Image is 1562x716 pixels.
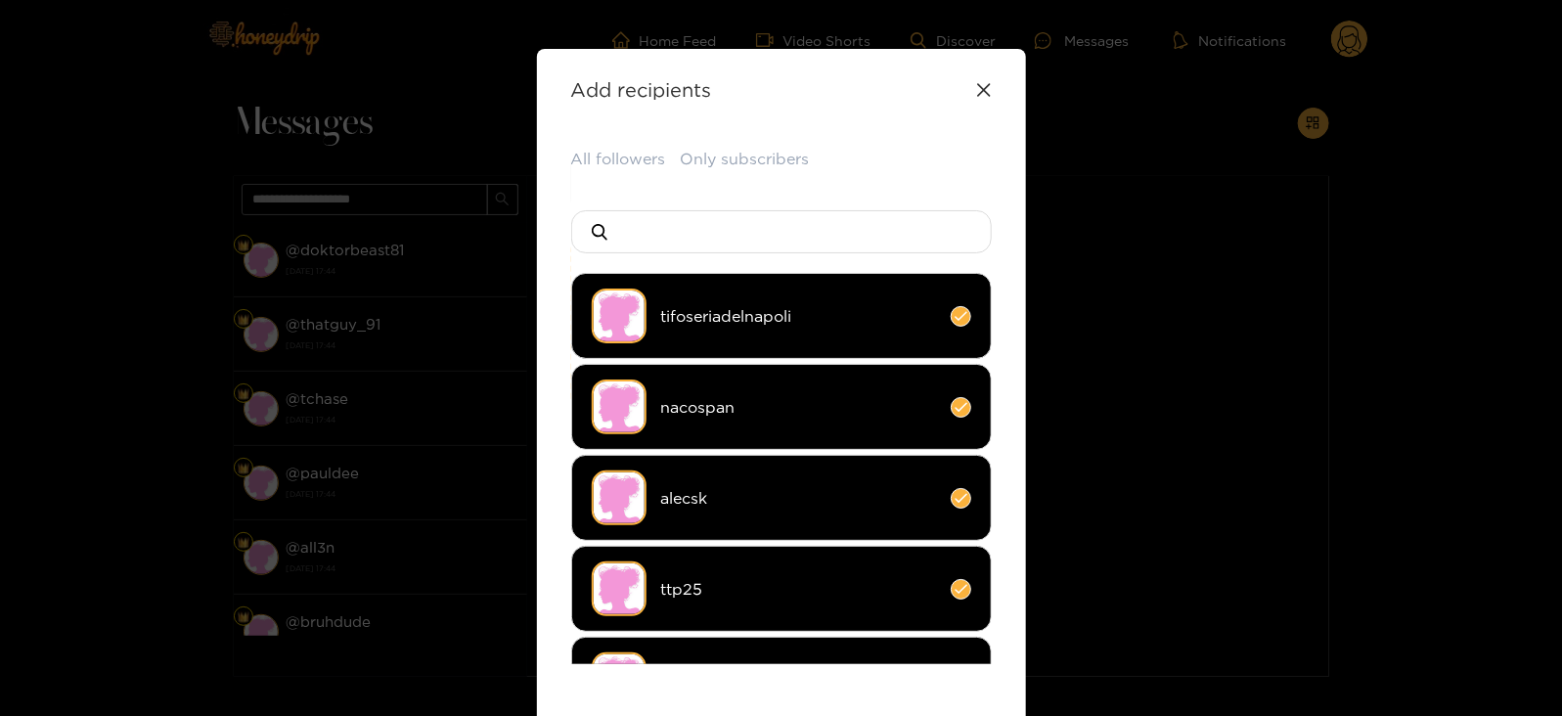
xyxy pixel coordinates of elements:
[592,380,647,434] img: no-avatar.png
[661,305,936,328] span: tifoseriadelnapoli
[661,396,936,419] span: nacospan
[592,289,647,343] img: no-avatar.png
[571,78,712,101] strong: Add recipients
[592,561,647,616] img: no-avatar.png
[592,652,647,707] img: no-avatar.png
[661,578,936,601] span: ttp25
[571,148,666,170] button: All followers
[592,470,647,525] img: no-avatar.png
[661,487,936,510] span: alecsk
[681,148,810,170] button: Only subscribers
